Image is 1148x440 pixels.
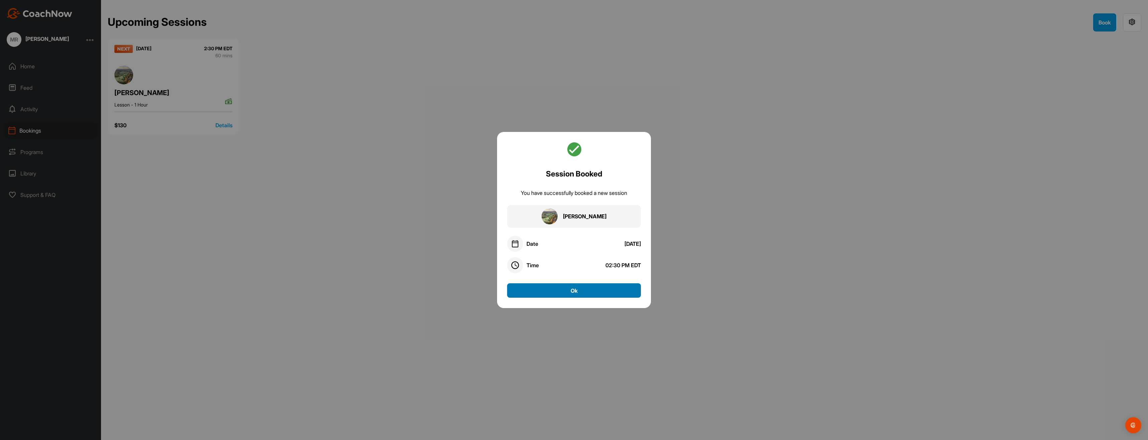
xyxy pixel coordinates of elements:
[625,240,641,247] div: [DATE]
[507,283,641,298] button: Ok
[527,240,538,247] div: Date
[605,262,641,269] div: 02:30 PM EDT
[546,168,602,179] h2: Session Booked
[1125,417,1141,433] div: Open Intercom Messenger
[511,240,519,248] img: date
[521,189,627,197] div: You have successfully booked a new session
[511,261,519,269] img: time
[542,208,558,224] img: square_2b305e28227600b036f0274c1e170be2.jpg
[563,213,606,220] div: [PERSON_NAME]
[527,262,539,269] div: Time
